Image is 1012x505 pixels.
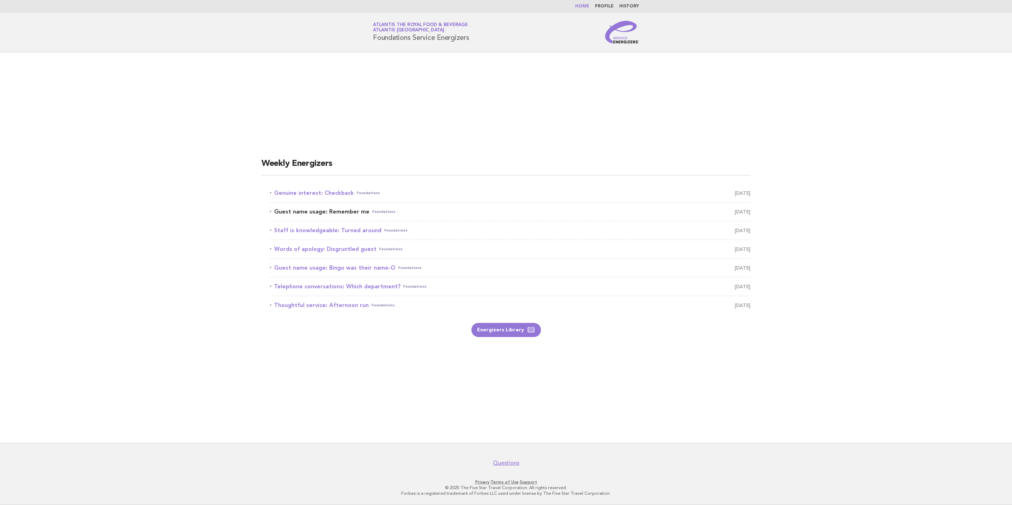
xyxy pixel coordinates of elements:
span: Foundations [398,263,422,273]
a: Atlantis the Royal Food & BeverageAtlantis [GEOGRAPHIC_DATA] [373,23,468,32]
a: History [619,4,639,8]
a: Terms of Use [490,480,519,485]
span: [DATE] [735,244,751,254]
a: Guest name usage: Remember meFoundations [DATE] [270,207,751,217]
span: Atlantis [GEOGRAPHIC_DATA] [373,28,444,33]
span: Foundations [379,244,403,254]
a: Thoughtful service: Afternoon runFoundations [DATE] [270,300,751,310]
span: [DATE] [735,300,751,310]
a: Support [520,480,537,485]
span: [DATE] [735,207,751,217]
span: [DATE] [735,188,751,198]
a: Words of apology: Disgruntled guestFoundations [DATE] [270,244,751,254]
p: © 2025 The Five Star Travel Corporation. All rights reserved. [290,485,722,491]
a: Telephone conversations: Which department?Foundations [DATE] [270,282,751,291]
h1: Foundations Service Energizers [373,23,469,41]
a: Staff is knowledgeable: Turned aroundFoundations [DATE] [270,226,751,235]
p: Forbes is a registered trademark of Forbes LLC used under license by The Five Star Travel Corpora... [290,491,722,496]
span: Foundations [372,207,396,217]
a: Profile [595,4,614,8]
a: Energizers Library [471,323,541,337]
span: [DATE] [735,226,751,235]
a: Home [575,4,589,8]
img: Service Energizers [605,21,639,43]
a: Guest name usage: Bingo was their name-OFoundations [DATE] [270,263,751,273]
span: [DATE] [735,282,751,291]
span: [DATE] [735,263,751,273]
span: Foundations [403,282,427,291]
span: Foundations [372,300,395,310]
a: Genuine interest: CheckbackFoundations [DATE] [270,188,751,198]
p: · · [290,479,722,485]
span: Foundations [384,226,408,235]
a: Privacy [475,480,489,485]
h2: Weekly Energizers [261,158,751,175]
span: Foundations [357,188,380,198]
a: Questions [493,459,519,467]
